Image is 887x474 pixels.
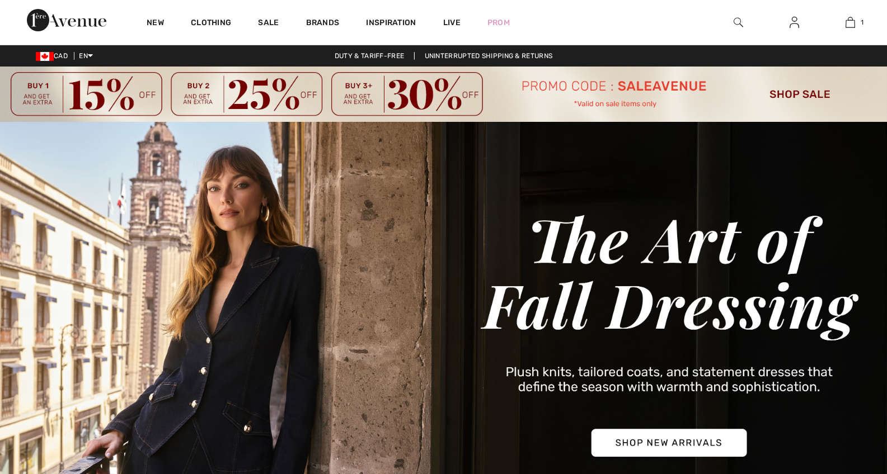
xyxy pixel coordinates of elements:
img: My Info [790,16,799,29]
span: 1 [861,17,863,27]
span: EN [79,52,93,60]
img: search the website [734,16,743,29]
img: My Bag [846,16,855,29]
a: Prom [487,17,510,29]
a: Brands [306,18,340,30]
a: Sale [258,18,279,30]
a: New [147,18,164,30]
a: Sign In [781,16,808,30]
img: Canadian Dollar [36,52,54,61]
a: Clothing [191,18,231,30]
img: 1ère Avenue [27,9,106,31]
a: Live [443,17,461,29]
span: Inspiration [366,18,416,30]
a: 1 [823,16,877,29]
span: CAD [36,52,72,60]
